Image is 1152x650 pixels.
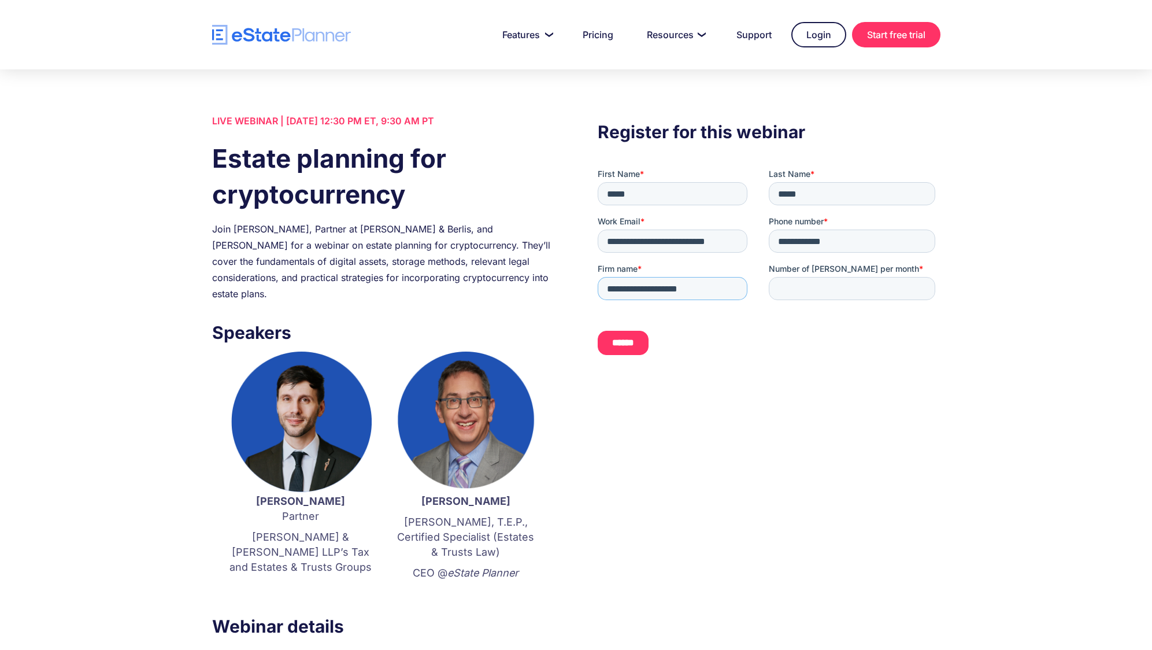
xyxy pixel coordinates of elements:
h3: Speakers [212,319,554,346]
p: [PERSON_NAME] & [PERSON_NAME] LLP’s Tax and Estates & Trusts Groups [229,530,372,575]
p: [PERSON_NAME], T.E.P., Certified Specialist (Estates & Trusts Law) [395,515,537,560]
div: LIVE WEBINAR | [DATE] 12:30 PM ET, 9:30 AM PT [212,113,554,129]
h3: Webinar details [212,613,554,640]
a: home [212,25,351,45]
a: Pricing [569,23,627,46]
p: ‍ [395,586,537,601]
iframe: Form 0 [598,168,940,365]
a: Start free trial [852,22,940,47]
h3: Register for this webinar [598,119,940,145]
a: Resources [633,23,717,46]
a: Support [723,23,786,46]
p: CEO @ [395,566,537,581]
div: Join [PERSON_NAME], Partner at [PERSON_NAME] & Berlis, and [PERSON_NAME] for a webinar on estate ... [212,221,554,302]
a: Login [791,22,846,47]
a: Features [488,23,563,46]
em: eState Planner [447,567,518,579]
strong: [PERSON_NAME] [421,495,510,507]
h1: Estate planning for cryptocurrency [212,141,554,212]
strong: [PERSON_NAME] [256,495,345,507]
p: Partner [229,494,372,524]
